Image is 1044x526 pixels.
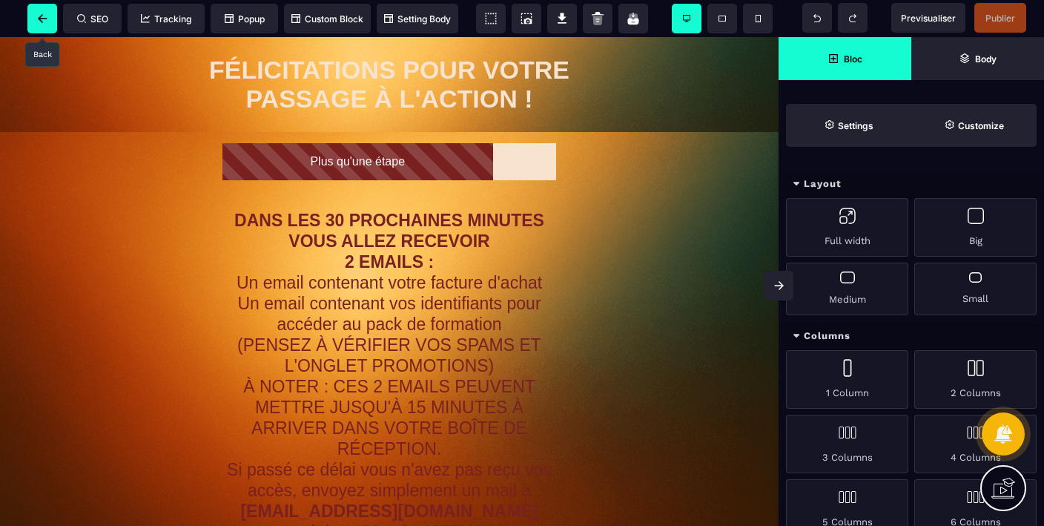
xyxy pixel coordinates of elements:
b: DANS LES 30 PROCHAINES MINUTES VOUS ALLEZ RECEVOIR 2 EMAILS : [234,174,549,234]
h1: FÉLICITATIONS POUR VOTRE PASSAGE À L'ACTION ! [185,11,593,84]
text: Plus qu'une étape [310,118,405,131]
strong: Body [975,53,997,65]
span: View components [476,4,506,33]
span: Publier [985,13,1015,24]
strong: Settings [838,120,873,131]
span: Setting Body [384,13,451,24]
span: Custom Block [291,13,363,24]
strong: Bloc [844,53,862,65]
div: Medium [786,263,908,315]
div: 1 Column [786,350,908,409]
span: Open Layer Manager [911,37,1044,80]
span: Tracking [141,13,191,24]
span: Open Blocks [779,37,911,80]
span: Screenshot [512,4,541,33]
span: Open Style Manager [911,104,1037,147]
b: [EMAIL_ADDRESS][DOMAIN_NAME] [240,464,538,484]
div: Small [914,263,1037,315]
span: SEO [77,13,108,24]
div: Layout [779,171,1044,198]
div: 3 Columns [786,415,908,473]
b: "Accès METHODE HAVIVRA" [238,485,515,525]
span: Previsualiser [901,13,956,24]
strong: Customize [958,120,1004,131]
span: Popup [225,13,265,24]
div: 4 Columns [914,415,1037,473]
span: Settings [786,104,911,147]
div: Columns [779,323,1044,350]
span: Preview [891,3,965,33]
div: Big [914,198,1037,257]
div: Full width [786,198,908,257]
div: 2 Columns [914,350,1037,409]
